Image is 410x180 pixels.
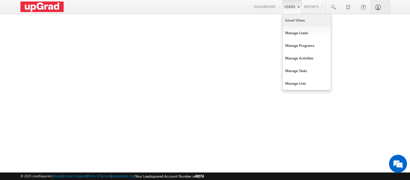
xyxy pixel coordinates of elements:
a: Manage Tasks [283,65,331,77]
a: Manage Leads [283,27,331,39]
a: Manage Programs [283,39,331,52]
a: About [53,174,62,178]
a: Contact Support [63,174,86,178]
a: Acceptable Use [112,174,134,178]
a: Manage Lists [283,77,331,90]
a: Terms of Service [87,174,111,178]
span: 49074 [195,174,204,178]
img: Custom Logo [20,2,64,12]
a: Smart Views [283,14,331,27]
a: Manage Activities [283,52,331,65]
span: © 2025 LeadSquared | | | | | [20,173,204,179]
span: Your Leadsquared Account Number is [135,174,204,178]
